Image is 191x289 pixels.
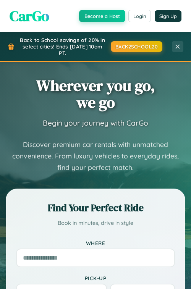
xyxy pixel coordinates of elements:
h2: Find Your Perfect Ride [16,201,175,215]
span: CarGo [10,6,49,26]
button: Sign Up [155,10,181,22]
h3: Begin your journey with CarGo [43,118,148,128]
button: Login [128,10,151,22]
label: Pick-up [16,275,175,281]
span: Back to School savings of 20% in select cities! Ends [DATE] 10am PT. [18,37,107,56]
h1: Wherever you go, we go [36,77,155,111]
button: BACK2SCHOOL20 [111,41,163,52]
label: Where [16,240,175,246]
button: Become a Host [79,10,125,22]
p: Book in minutes, drive in style [16,218,175,228]
p: Discover premium car rentals with unmatched convenience. From luxury vehicles to everyday rides, ... [6,139,185,173]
